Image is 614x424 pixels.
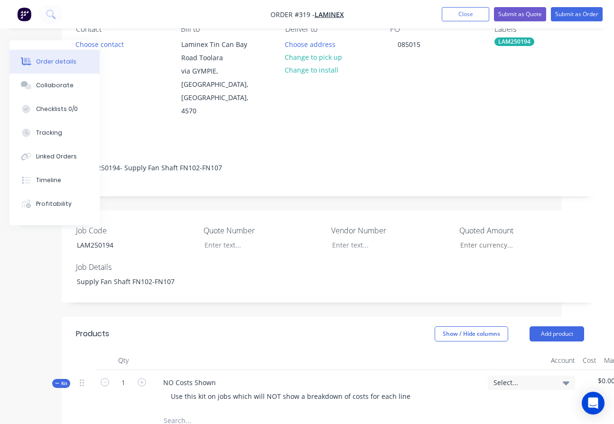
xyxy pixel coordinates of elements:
[173,37,268,118] div: Laminex Tin Can Bay Road Toolaravia GYMPIE, [GEOGRAPHIC_DATA], [GEOGRAPHIC_DATA], 4570
[17,7,31,21] img: Factory
[36,57,76,66] div: Order details
[280,64,344,76] button: Change to install
[76,328,109,340] div: Products
[36,129,62,137] div: Tracking
[280,51,347,64] button: Change to pick up
[71,37,129,50] button: Choose contact
[95,351,152,370] div: Qty
[9,74,100,97] button: Collaborate
[494,37,534,46] div: LAM250194
[9,145,100,168] button: Linked Orders
[9,192,100,216] button: Profitability
[390,37,428,51] div: 085015
[390,25,480,34] div: PO
[452,238,577,252] input: Enter currency...
[156,376,223,389] div: NO Costs Shown
[551,7,603,21] button: Submit as Order
[285,25,375,34] div: Deliver to
[76,140,584,149] div: Notes
[494,25,584,34] div: Labels
[52,379,70,388] div: Kit
[36,81,74,90] div: Collaborate
[484,351,579,370] div: Account
[9,121,100,145] button: Tracking
[69,275,188,288] div: Supply Fan Shaft FN102-FN107
[582,392,605,415] div: Open Intercom Messenger
[36,152,77,161] div: Linked Orders
[280,37,341,50] button: Choose address
[493,378,553,387] span: Select...
[76,261,195,273] label: Job Details
[36,176,61,184] div: Timeline
[459,225,578,236] label: Quoted Amount
[270,10,315,19] span: Order #319 -
[579,351,600,370] div: Cost
[163,389,418,403] div: Use this kit on jobs which will NOT show a breakdown of costs for each line
[36,200,72,208] div: Profitability
[442,7,489,21] button: Close
[494,7,546,21] button: Submit as Quote
[69,238,188,252] div: LAM250194
[435,326,508,341] button: Show / Hide columns
[36,105,78,113] div: Checklists 0/0
[181,65,260,118] div: via GYMPIE, [GEOGRAPHIC_DATA], [GEOGRAPHIC_DATA], 4570
[9,97,100,121] button: Checklists 0/0
[315,10,344,19] a: Laminex
[76,225,195,236] label: Job Code
[9,50,100,74] button: Order details
[76,25,166,34] div: Contact
[181,25,270,34] div: Bill to
[55,380,67,387] span: Kit
[204,225,322,236] label: Quote Number
[181,38,260,65] div: Laminex Tin Can Bay Road Toolara
[331,225,450,236] label: Vendor Number
[76,153,584,182] div: LAM250194- Supply Fan Shaft FN102-FN107
[9,168,100,192] button: Timeline
[530,326,584,341] button: Add product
